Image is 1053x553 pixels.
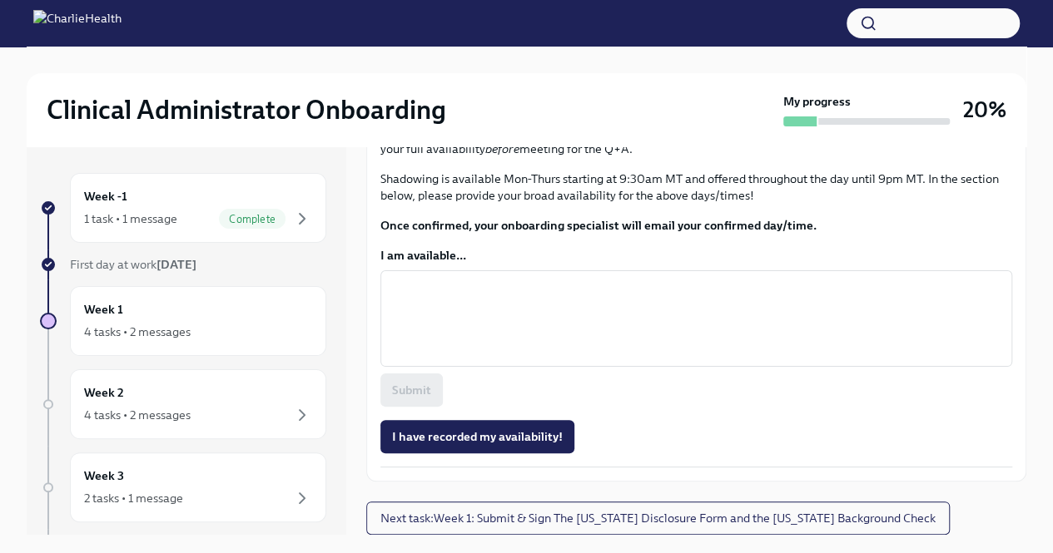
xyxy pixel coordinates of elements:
[380,170,1012,204] p: Shadowing is available Mon-Thurs starting at 9:30am MT and offered throughout the day until 9pm M...
[40,286,326,356] a: Week 14 tasks • 2 messages
[84,323,191,340] div: 4 tasks • 2 messages
[40,173,326,243] a: Week -11 task • 1 messageComplete
[84,210,177,227] div: 1 task • 1 message
[84,467,124,485] h6: Week 3
[40,452,326,522] a: Week 32 tasks • 1 message
[156,257,196,272] strong: [DATE]
[33,10,122,37] img: CharlieHealth
[84,407,191,423] div: 4 tasks • 2 messages
[84,383,124,402] h6: Week 2
[380,420,574,453] button: I have recorded my availability!
[84,187,127,205] h6: Week -1
[84,490,183,506] div: 2 tasks • 1 message
[380,247,1012,264] label: I am available...
[47,93,446,126] h2: Clinical Administrator Onboarding
[40,369,326,439] a: Week 24 tasks • 2 messages
[380,510,936,526] span: Next task : Week 1: Submit & Sign The [US_STATE] Disclosure Form and the [US_STATE] Background Check
[366,501,950,535] button: Next task:Week 1: Submit & Sign The [US_STATE] Disclosure Form and the [US_STATE] Background Check
[70,257,196,272] span: First day at work
[392,428,563,445] span: I have recorded my availability!
[783,93,851,110] strong: My progress
[963,95,1006,125] h3: 20%
[219,213,286,225] span: Complete
[380,218,817,233] strong: Once confirmed, your onboarding specialist will email your confirmed day/time.
[84,300,123,318] h6: Week 1
[40,256,326,273] a: First day at work[DATE]
[485,141,519,156] em: before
